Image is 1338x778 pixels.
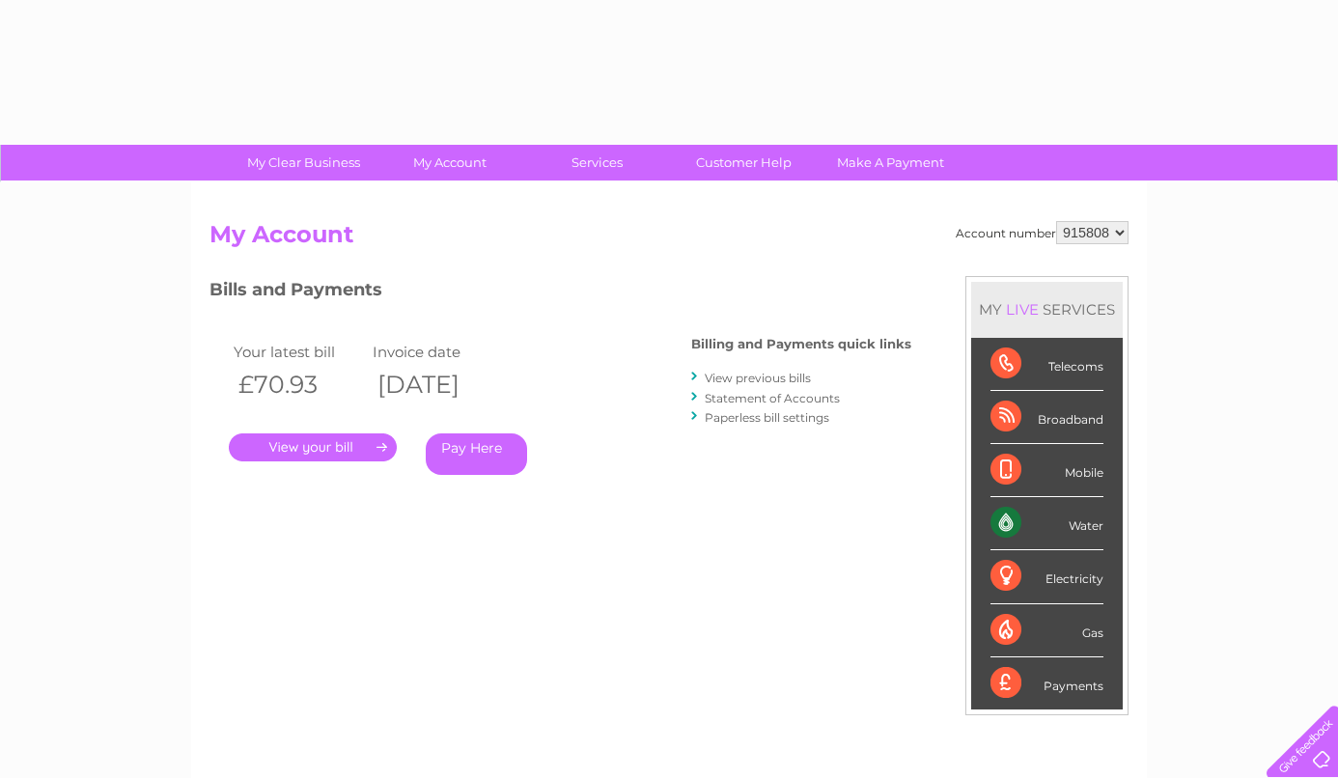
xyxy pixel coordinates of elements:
a: My Account [371,145,530,181]
h3: Bills and Payments [209,276,911,310]
a: View previous bills [705,371,811,385]
th: [DATE] [368,365,507,404]
div: Telecoms [990,338,1103,391]
div: Account number [956,221,1129,244]
a: My Clear Business [224,145,383,181]
td: Your latest bill [229,339,368,365]
th: £70.93 [229,365,368,404]
div: Payments [990,657,1103,709]
div: MY SERVICES [971,282,1123,337]
div: Broadband [990,391,1103,444]
a: Paperless bill settings [705,410,829,425]
div: Mobile [990,444,1103,497]
h4: Billing and Payments quick links [691,337,911,351]
div: Water [990,497,1103,550]
a: Services [517,145,677,181]
div: Electricity [990,550,1103,603]
a: Pay Here [426,433,527,475]
h2: My Account [209,221,1129,258]
a: Make A Payment [811,145,970,181]
td: Invoice date [368,339,507,365]
a: Statement of Accounts [705,391,840,405]
a: . [229,433,397,461]
div: LIVE [1002,300,1043,319]
a: Customer Help [664,145,823,181]
div: Gas [990,604,1103,657]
